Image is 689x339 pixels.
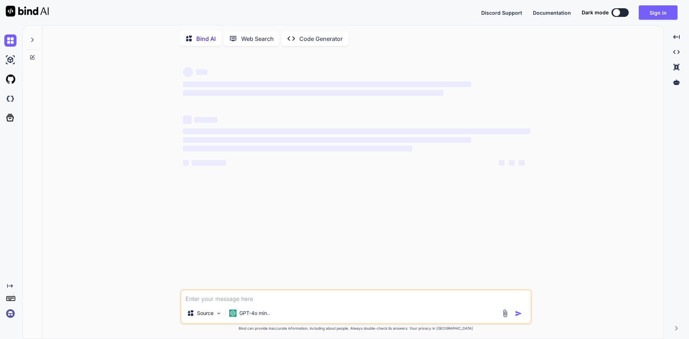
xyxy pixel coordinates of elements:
span: Discord Support [481,10,522,16]
span: ‌ [183,90,444,96]
span: ‌ [192,160,226,166]
span: ‌ [196,69,207,75]
span: Documentation [533,10,571,16]
span: ‌ [183,128,530,134]
p: Source [197,310,214,317]
img: icon [515,310,522,317]
span: ‌ [183,116,192,124]
button: Documentation [533,9,571,17]
img: ai-studio [4,54,17,66]
span: Dark mode [582,9,609,16]
img: darkCloudIdeIcon [4,93,17,105]
span: ‌ [183,137,471,143]
img: githubLight [4,73,17,85]
p: Code Generator [299,34,343,43]
img: signin [4,307,17,320]
img: Pick Models [216,310,222,316]
span: ‌ [183,146,412,151]
span: ‌ [183,81,471,87]
p: Bind AI [196,34,216,43]
span: ‌ [194,117,217,123]
span: ‌ [509,160,515,166]
img: chat [4,34,17,47]
img: Bind AI [6,6,49,17]
img: attachment [501,309,509,317]
button: Discord Support [481,9,522,17]
p: Web Search [241,34,274,43]
p: GPT-4o min.. [239,310,270,317]
p: Bind can provide inaccurate information, including about people. Always double-check its answers.... [180,326,532,331]
span: ‌ [183,160,189,166]
img: GPT-4o mini [229,310,236,317]
span: ‌ [499,160,505,166]
span: ‌ [183,67,193,77]
span: ‌ [519,160,525,166]
button: Sign in [639,5,678,20]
